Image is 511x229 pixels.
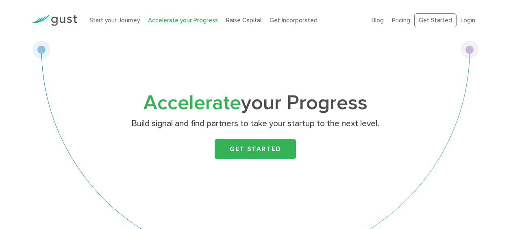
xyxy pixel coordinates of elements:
[144,91,241,115] span: Accelerate
[414,13,457,28] a: Get Started
[95,94,416,112] h1: your Progress
[215,139,296,159] a: Get Started
[89,17,140,24] a: Start your Journey
[461,17,475,24] a: Login
[392,17,410,24] a: Pricing
[98,118,413,130] p: Build signal and find partners to take your startup to the next level.
[270,17,317,24] a: Get Incorporated
[148,17,218,24] a: Accelerate your Progress
[226,17,261,24] a: Raise Capital
[32,15,77,26] img: Gust Logo
[372,17,384,24] a: Blog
